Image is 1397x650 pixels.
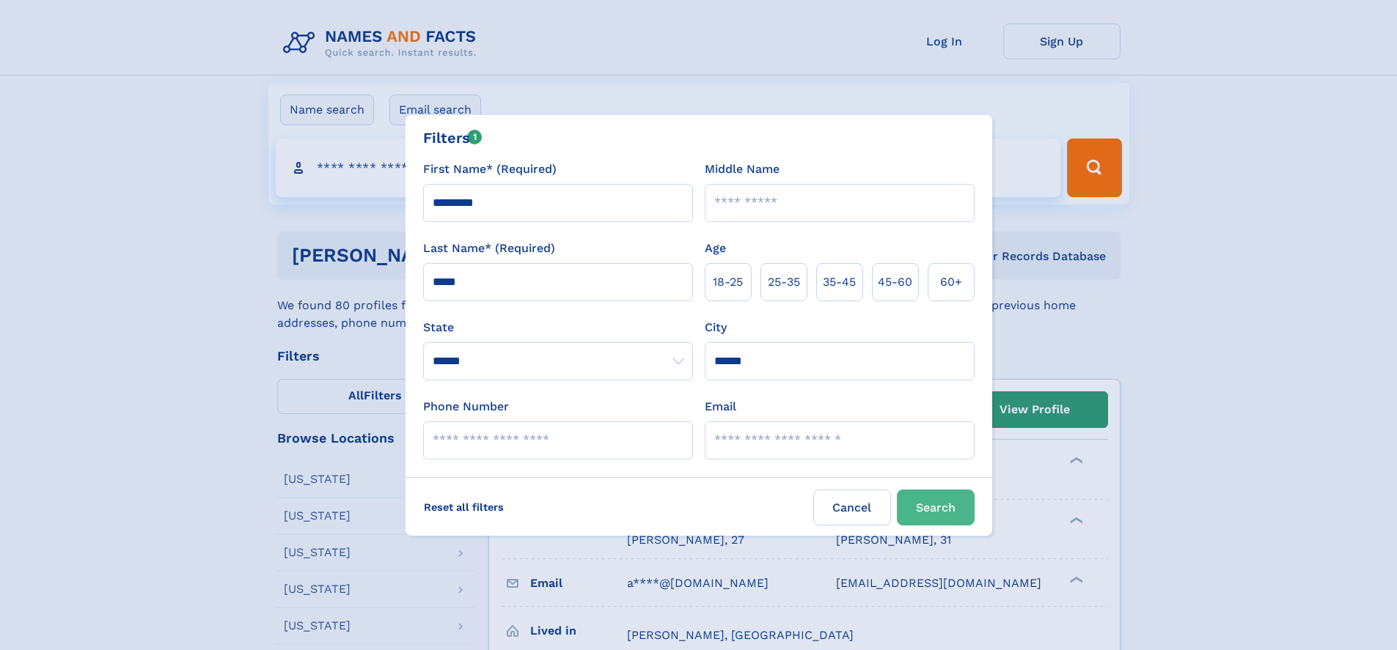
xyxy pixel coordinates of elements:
[705,160,780,178] label: Middle Name
[423,319,693,336] label: State
[423,127,483,149] div: Filters
[878,273,912,291] span: 45‑60
[823,273,856,291] span: 35‑45
[705,398,736,416] label: Email
[423,160,557,178] label: First Name* (Required)
[813,490,891,525] label: Cancel
[423,398,509,416] label: Phone Number
[768,273,800,291] span: 25‑35
[897,490,975,525] button: Search
[713,273,743,291] span: 18‑25
[705,319,727,336] label: City
[940,273,962,291] span: 60+
[414,490,513,525] label: Reset all filters
[423,240,555,257] label: Last Name* (Required)
[705,240,726,257] label: Age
